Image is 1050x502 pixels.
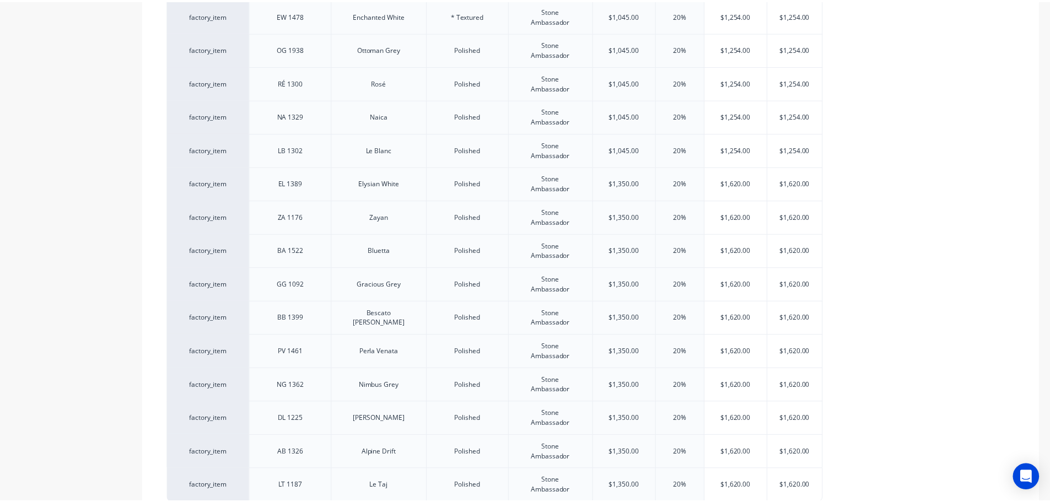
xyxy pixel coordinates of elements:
[658,170,713,197] div: 20%
[168,301,829,334] div: factory_itemBB 1399Bescato [PERSON_NAME]PolishedStone Ambassador$1,350.0020%$1,620.00$1,620.00
[517,71,593,95] div: Stone Ambassador
[773,2,828,29] div: $1,254.00
[658,439,713,466] div: 20%
[354,445,409,460] div: Alpine Drift
[351,277,412,292] div: Gracious Grey
[179,313,240,323] div: factory_item
[710,35,773,63] div: $1,254.00
[710,472,773,500] div: $1,620.00
[517,171,593,196] div: Stone Ambassador
[517,440,593,465] div: Stone Ambassador
[265,412,320,426] div: DL 1225
[597,439,660,466] div: $1,350.00
[597,136,660,164] div: $1,045.00
[354,479,409,493] div: Le Taj
[443,8,498,23] div: * Textured
[179,212,240,222] div: factory_item
[443,277,498,292] div: Polished
[710,271,773,298] div: $1,620.00
[443,445,498,460] div: Polished
[168,66,829,99] div: factory_itemRÉ 1300RoséPolishedStone Ambassador$1,045.0020%$1,254.00$1,254.00
[179,10,240,20] div: factory_item
[773,439,828,466] div: $1,620.00
[597,237,660,265] div: $1,350.00
[773,203,828,231] div: $1,620.00
[179,279,240,289] div: factory_item
[179,347,240,357] div: factory_item
[517,37,593,61] div: Stone Ambassador
[658,69,713,96] div: 20%
[179,78,240,88] div: factory_item
[443,176,498,191] div: Polished
[710,69,773,96] div: $1,254.00
[353,344,410,359] div: Perla Venata
[773,304,828,332] div: $1,620.00
[179,145,240,155] div: factory_item
[773,35,828,63] div: $1,254.00
[517,104,593,128] div: Stone Ambassador
[597,405,660,433] div: $1,350.00
[443,42,498,56] div: Polished
[517,339,593,364] div: Stone Ambassador
[168,267,829,301] div: factory_itemGG 1092Gracious GreyPolishedStone Ambassador$1,350.0020%$1,620.00$1,620.00
[179,447,240,457] div: factory_item
[597,35,660,63] div: $1,045.00
[517,205,593,229] div: Stone Ambassador
[443,143,498,157] div: Polished
[710,371,773,399] div: $1,620.00
[658,35,713,63] div: 20%
[773,170,828,197] div: $1,620.00
[265,42,320,56] div: OG 1938
[773,371,828,399] div: $1,620.00
[179,481,240,491] div: factory_item
[443,311,498,325] div: Polished
[517,407,593,431] div: Stone Ambassador
[658,203,713,231] div: 20%
[517,138,593,162] div: Stone Ambassador
[443,75,498,90] div: Polished
[168,99,829,133] div: factory_itemNA 1329NaicaPolishedStone Ambassador$1,045.0020%$1,254.00$1,254.00
[168,133,829,166] div: factory_itemLB 1302Le BlancPolishedStone Ambassador$1,045.0020%$1,254.00$1,254.00
[773,405,828,433] div: $1,620.00
[517,239,593,263] div: Stone Ambassador
[265,75,320,90] div: RÉ 1300
[354,75,409,90] div: Rosé
[265,176,320,191] div: EL 1389
[597,203,660,231] div: $1,350.00
[773,338,828,365] div: $1,620.00
[658,136,713,164] div: 20%
[168,334,829,368] div: factory_itemPV 1461Perla VenataPolishedStone Ambassador$1,350.0020%$1,620.00$1,620.00
[517,474,593,498] div: Stone Ambassador
[658,237,713,265] div: 20%
[710,304,773,332] div: $1,620.00
[597,102,660,130] div: $1,045.00
[710,102,773,130] div: $1,254.00
[710,338,773,365] div: $1,620.00
[265,445,320,460] div: AB 1326
[710,439,773,466] div: $1,620.00
[265,344,320,359] div: PV 1461
[773,136,828,164] div: $1,254.00
[443,412,498,426] div: Polished
[710,203,773,231] div: $1,620.00
[443,479,498,493] div: Polished
[265,143,320,157] div: LB 1302
[168,402,829,435] div: factory_itemDL 1225[PERSON_NAME]PolishedStone Ambassador$1,350.0020%$1,620.00$1,620.00
[265,378,320,392] div: NG 1362
[517,272,593,296] div: Stone Ambassador
[597,271,660,298] div: $1,350.00
[179,111,240,121] div: factory_item
[179,44,240,54] div: factory_item
[168,32,829,66] div: factory_itemOG 1938Ottoman GreyPolishedStone Ambassador$1,045.0020%$1,254.00$1,254.00
[265,277,320,292] div: GG 1092
[597,170,660,197] div: $1,350.00
[1021,465,1047,491] div: Open Intercom Messenger
[265,479,320,493] div: LT 1187
[179,414,240,424] div: factory_item
[352,176,411,191] div: Elysian White
[773,69,828,96] div: $1,254.00
[597,2,660,29] div: $1,045.00
[351,42,412,56] div: Ottoman Grey
[658,2,713,29] div: 20%
[265,8,320,23] div: EW 1478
